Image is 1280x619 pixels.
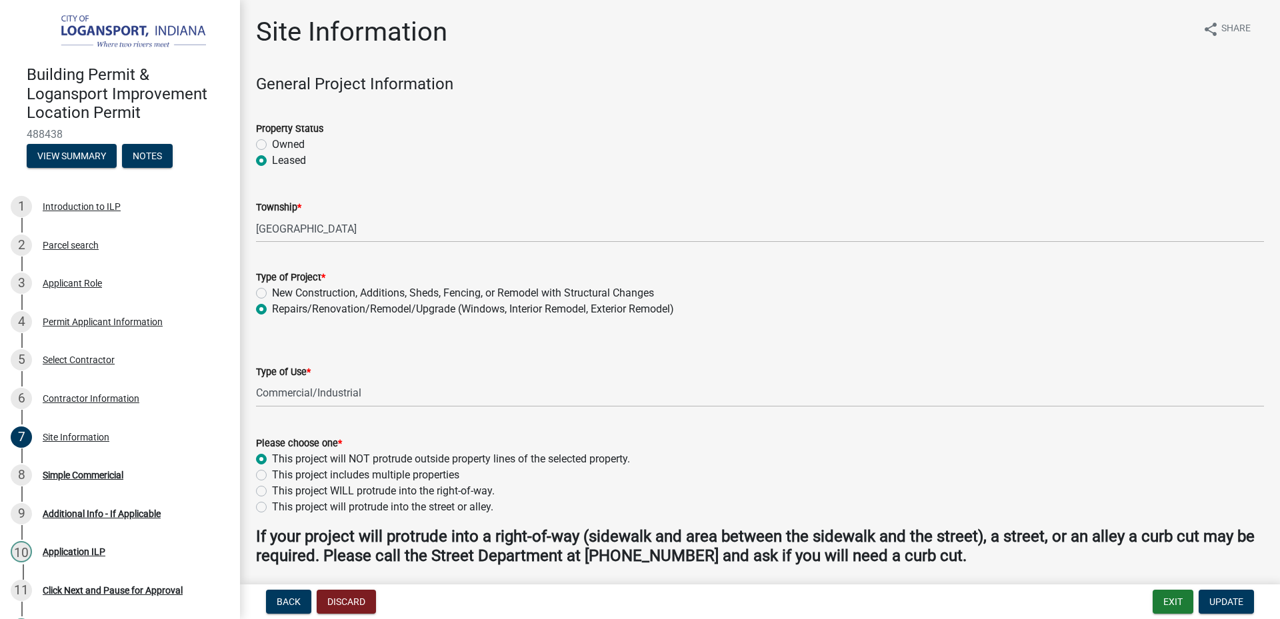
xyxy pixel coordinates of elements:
button: Exit [1153,590,1193,614]
div: 2 [11,235,32,256]
div: Introduction to ILP [43,202,121,211]
label: New Construction, Additions, Sheds, Fencing, or Remodel with Structural Changes [272,285,654,301]
span: Back [277,596,301,607]
div: 7 [11,426,32,448]
span: Update [1209,596,1243,607]
label: Please choose one [256,439,342,448]
button: Discard [317,590,376,614]
wm-modal-confirm: Notes [122,151,173,162]
button: Update [1199,590,1254,614]
div: 4 [11,311,32,332]
label: Type of Project [256,273,325,283]
h4: Building Permit & Logansport Improvement Location Permit [27,65,229,123]
div: Parcel search [43,241,99,250]
div: 11 [11,580,32,601]
button: Notes [122,144,173,168]
label: This project includes multiple properties [272,467,459,483]
label: This project will NOT protrude outside property lines of the selected property. [272,451,630,467]
strong: If your project will protrude into a right-of-way (sidewalk and area between the sidewalk and the... [256,527,1255,565]
div: Select Contractor [43,355,115,364]
button: View Summary [27,144,117,168]
img: City of Logansport, Indiana [27,14,219,51]
label: Township [256,203,301,213]
button: shareShare [1192,16,1261,42]
label: This project will protrude into the street or alley. [272,499,493,515]
label: Type of Use [256,368,311,377]
label: Owned [272,137,305,153]
div: Permit Applicant Information [43,317,163,326]
div: 10 [11,541,32,562]
label: This project WILL protrude into the right-of-way. [272,483,495,499]
div: Simple Commericial [43,470,123,480]
div: Click Next and Pause for Approval [43,586,183,595]
wm-modal-confirm: Summary [27,151,117,162]
div: 3 [11,273,32,294]
button: Back [266,590,311,614]
div: 1 [11,196,32,217]
div: 5 [11,349,32,370]
div: 9 [11,503,32,524]
label: Leased [272,153,306,169]
div: Contractor Information [43,394,139,403]
h1: Site Information [256,16,447,48]
div: 6 [11,388,32,409]
label: Repairs/Renovation/Remodel/Upgrade (Windows, Interior Remodel, Exterior Remodel) [272,301,674,317]
h4: General Project Information [256,75,1264,94]
span: Share [1221,21,1251,37]
div: Additional Info - If Applicable [43,509,161,518]
div: Application ILP [43,547,105,556]
span: 488438 [27,128,213,141]
div: Site Information [43,432,109,442]
div: Applicant Role [43,279,102,288]
label: Property Status [256,125,323,134]
i: share [1203,21,1219,37]
div: 8 [11,464,32,486]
